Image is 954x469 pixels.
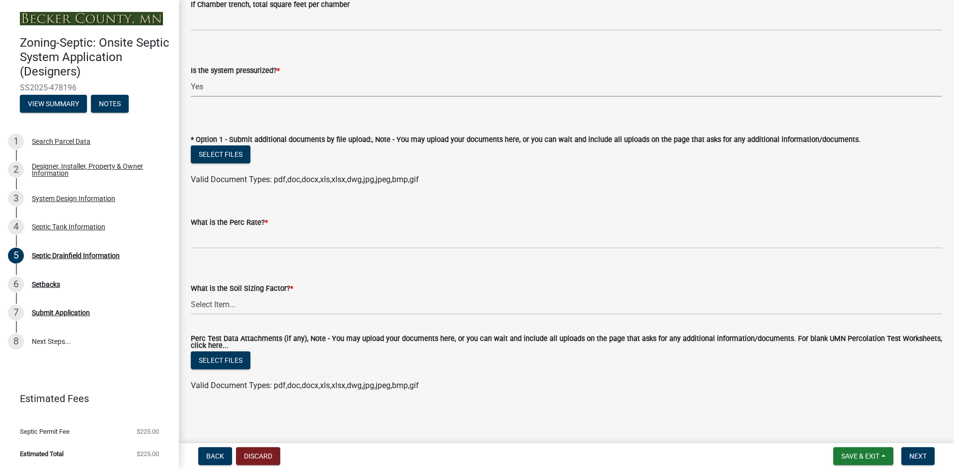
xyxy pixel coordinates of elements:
[8,191,24,206] div: 3
[191,67,280,74] label: Is the system pressurized?
[20,100,87,108] wm-modal-confirm: Summary
[191,136,861,143] label: * Option 1 - Submit additional documents by file upload:, Note - You may upload your documents he...
[191,175,419,184] span: Valid Document Types: pdf,doc,docx,xls,xlsx,dwg,jpg,jpeg,bmp,gif
[32,281,60,288] div: Setbacks
[191,1,350,8] label: If Chamber trench, total square feet per chamber
[32,195,115,202] div: System Design Information
[833,447,893,465] button: Save & Exit
[32,223,105,230] div: Septic Tank Information
[8,219,24,235] div: 4
[20,95,87,113] button: View Summary
[191,219,268,226] label: What is the Perc Rate?
[91,95,129,113] button: Notes
[20,83,159,92] span: SS2025-478196
[32,163,163,177] div: Designer, Installer, Property & Owner Information
[206,452,224,460] span: Back
[32,252,120,259] div: Septic Drainfield Information
[20,451,64,457] span: Estimated Total
[198,447,232,465] button: Back
[20,36,171,78] h4: Zoning-Septic: Onsite Septic System Application (Designers)
[8,334,24,349] div: 8
[137,428,159,435] span: $225.00
[191,381,419,390] span: Valid Document Types: pdf,doc,docx,xls,xlsx,dwg,jpg,jpeg,bmp,gif
[20,428,70,435] span: Septic Permit Fee
[236,447,280,465] button: Discard
[191,335,942,350] label: Perc Test Data Attachments (if any), Note - You may upload your documents here, or you can wait a...
[32,309,90,316] div: Submit Application
[137,451,159,457] span: $225.00
[8,134,24,149] div: 1
[8,248,24,264] div: 5
[191,145,250,163] button: Select files
[191,285,293,292] label: What is the Soil Sizing Factor?
[8,389,163,408] a: Estimated Fees
[191,351,250,369] button: Select files
[909,452,927,460] span: Next
[91,100,129,108] wm-modal-confirm: Notes
[8,276,24,292] div: 6
[32,138,90,145] div: Search Parcel Data
[901,447,935,465] button: Next
[20,12,163,25] img: Becker County, Minnesota
[841,452,879,460] span: Save & Exit
[8,162,24,178] div: 2
[8,305,24,321] div: 7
